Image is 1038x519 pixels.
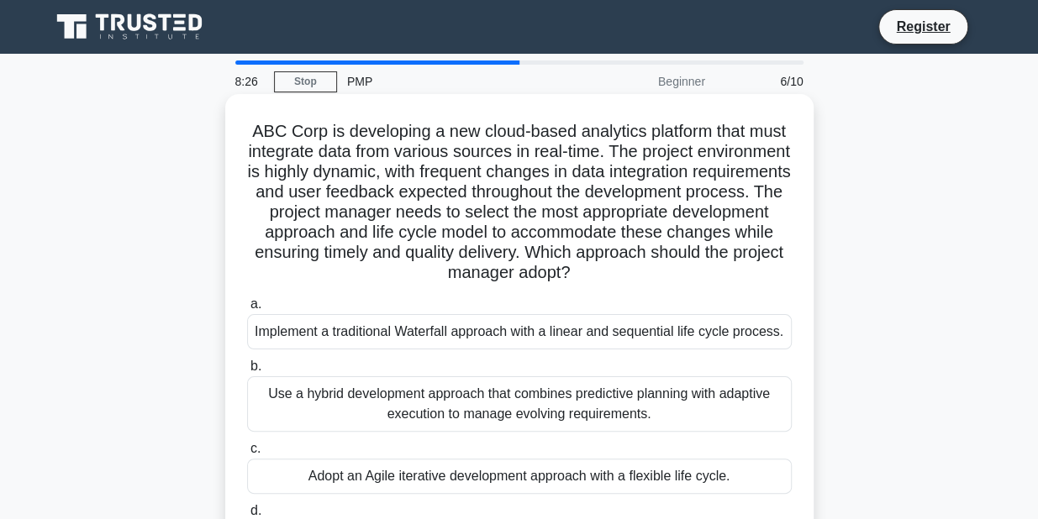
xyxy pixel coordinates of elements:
[225,65,274,98] div: 8:26
[250,296,261,311] span: a.
[337,65,568,98] div: PMP
[250,503,261,517] span: d.
[247,314,792,349] div: Implement a traditional Waterfall approach with a linear and sequential life cycle process.
[245,121,793,284] h5: ABC Corp is developing a new cloud-based analytics platform that must integrate data from various...
[247,376,792,432] div: Use a hybrid development approach that combines predictive planning with adaptive execution to ma...
[715,65,814,98] div: 6/10
[568,65,715,98] div: Beginner
[886,16,960,37] a: Register
[274,71,337,92] a: Stop
[247,459,792,494] div: Adopt an Agile iterative development approach with a flexible life cycle.
[250,441,261,455] span: c.
[250,359,261,373] span: b.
